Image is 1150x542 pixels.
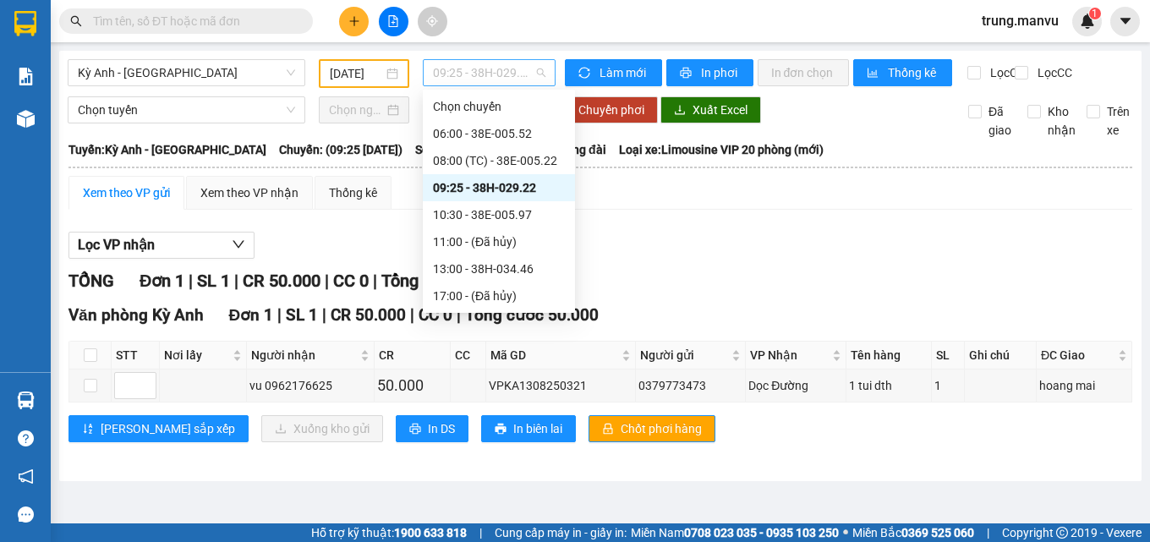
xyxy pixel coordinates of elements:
span: Tổng cước 50.000 [381,271,517,291]
span: trung.manvu [968,10,1072,31]
sup: 1 [1089,8,1101,19]
div: Dọc Đường [748,376,842,395]
span: Chốt phơi hàng [621,419,702,438]
div: 0379773473 [638,376,742,395]
input: Tìm tên, số ĐT hoặc mã đơn [93,12,293,30]
input: Chọn ngày [329,101,385,119]
th: STT [112,342,160,370]
span: Lọc VP nhận [78,234,155,255]
td: VPKA1308250321 [486,370,637,402]
th: Ghi chú [965,342,1037,370]
span: sync [578,67,593,80]
span: caret-down [1118,14,1133,29]
span: Miền Nam [631,523,839,542]
button: plus [339,7,369,36]
span: down [232,238,245,251]
div: 11:00 - (Đã hủy) [433,233,565,251]
span: Kho nhận [1041,102,1082,140]
span: Nơi lấy [164,346,229,364]
span: In DS [428,419,455,438]
div: Xem theo VP gửi [83,183,170,202]
button: file-add [379,7,408,36]
span: | [189,271,193,291]
b: Tuyến: Kỳ Anh - [GEOGRAPHIC_DATA] [68,143,266,156]
span: In phơi [701,63,740,82]
div: 09:25 - 38H-029.22 [433,178,565,197]
button: lockChốt phơi hàng [589,415,715,442]
span: printer [680,67,694,80]
span: In biên lai [513,419,562,438]
span: Số xe: 38H-029.22 [415,140,511,159]
span: bar-chart [867,67,881,80]
div: VPKA1308250321 [489,376,633,395]
div: 13:00 - 38H-034.46 [433,260,565,278]
span: Xuất Excel [693,101,747,119]
span: copyright [1056,527,1068,539]
span: lock [602,423,614,436]
span: Mã GD [490,346,619,364]
span: [PERSON_NAME] sắp xếp [101,419,235,438]
button: sort-ascending[PERSON_NAME] sắp xếp [68,415,249,442]
span: message [18,506,34,523]
th: SL [932,342,965,370]
th: CC [451,342,486,370]
td: Dọc Đường [746,370,846,402]
span: sort-ascending [82,423,94,436]
button: printerIn DS [396,415,468,442]
strong: 1900 633 818 [394,526,467,539]
span: | [373,271,377,291]
span: Loại xe: Limousine VIP 20 phòng (mới) [619,140,824,159]
button: In đơn chọn [758,59,850,86]
div: 17:00 - (Đã hủy) [433,287,565,305]
span: Chọn tuyến [78,97,295,123]
span: | [325,271,329,291]
span: plus [348,15,360,27]
span: search [70,15,82,27]
div: 1 [934,376,961,395]
input: 13/08/2025 [330,64,384,83]
span: Người nhận [251,346,358,364]
th: Tên hàng [846,342,932,370]
div: 50.000 [377,374,447,397]
span: | [322,305,326,325]
span: 09:25 - 38H-029.22 [433,60,545,85]
button: downloadXuất Excel [660,96,761,123]
span: | [410,305,414,325]
button: caret-down [1110,7,1140,36]
span: 1 [1092,8,1098,19]
span: printer [409,423,421,436]
span: VP Nhận [750,346,828,364]
div: 06:00 - 38E-005.52 [433,124,565,143]
img: icon-new-feature [1080,14,1095,29]
span: printer [495,423,507,436]
img: warehouse-icon [17,391,35,409]
img: solution-icon [17,68,35,85]
span: Cung cấp máy in - giấy in: [495,523,627,542]
div: 10:30 - 38E-005.97 [433,205,565,224]
img: logo-vxr [14,11,36,36]
span: Miền Bắc [852,523,974,542]
span: file-add [387,15,399,27]
span: Hỗ trợ kỹ thuật: [311,523,467,542]
span: CC 0 [333,271,369,291]
button: bar-chartThống kê [853,59,952,86]
strong: 0369 525 060 [901,526,974,539]
span: Người gửi [640,346,728,364]
th: CR [375,342,451,370]
span: Thống kê [888,63,939,82]
button: printerIn biên lai [481,415,576,442]
span: SL 1 [197,271,230,291]
span: Lọc CC [1031,63,1075,82]
div: Thống kê [329,183,377,202]
span: Tài xế: Tổng đài [523,140,606,159]
span: aim [426,15,438,27]
span: Lọc CR [983,63,1027,82]
div: Xem theo VP nhận [200,183,298,202]
span: download [674,104,686,118]
div: vu 0962176625 [249,376,372,395]
span: notification [18,468,34,485]
div: hoang mai [1039,376,1129,395]
span: Đã giao [982,102,1018,140]
span: Trên xe [1100,102,1136,140]
span: question-circle [18,430,34,446]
